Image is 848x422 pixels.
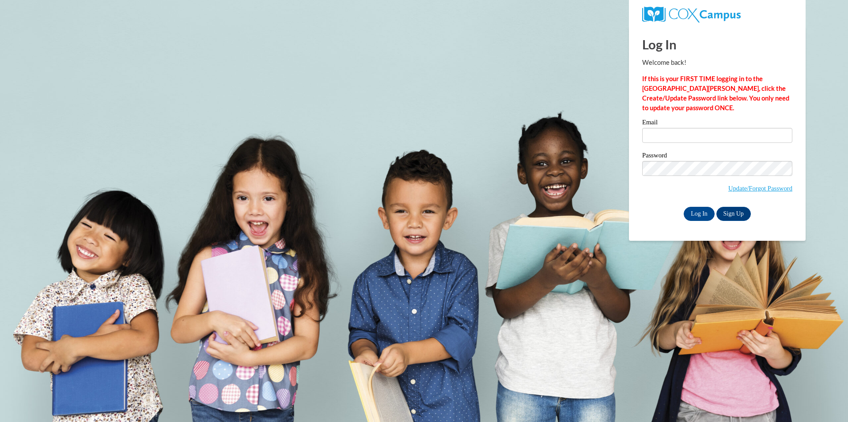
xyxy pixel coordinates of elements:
input: Log In [684,207,715,221]
label: Email [642,119,792,128]
a: Update/Forgot Password [728,185,792,192]
p: Welcome back! [642,58,792,67]
a: Sign Up [716,207,751,221]
strong: If this is your FIRST TIME logging in to the [GEOGRAPHIC_DATA][PERSON_NAME], click the Create/Upd... [642,75,789,112]
img: COX Campus [642,7,741,22]
a: COX Campus [642,10,741,18]
h1: Log In [642,35,792,53]
label: Password [642,152,792,161]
